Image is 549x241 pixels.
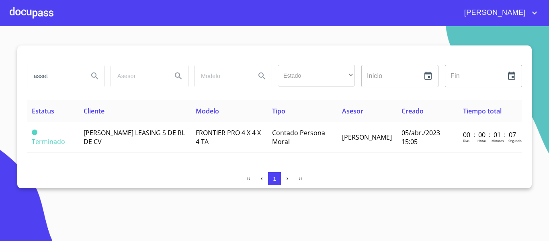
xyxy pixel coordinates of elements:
p: Horas [477,138,486,143]
span: Cliente [84,107,104,115]
span: Estatus [32,107,54,115]
span: [PERSON_NAME] [342,133,392,142]
input: search [111,65,166,87]
input: search [27,65,82,87]
span: Tipo [272,107,285,115]
span: Contado Persona Moral [272,128,325,146]
input: search [195,65,249,87]
p: Minutos [492,138,504,143]
div: ​ [278,65,355,87]
button: account of current user [458,6,539,19]
span: FRONTIER PRO 4 X 4 X 4 TA [196,128,261,146]
p: Dias [463,138,469,143]
span: Terminado [32,137,65,146]
button: 1 [268,172,281,185]
span: 05/abr./2023 15:05 [402,128,440,146]
button: Search [252,66,272,86]
span: [PERSON_NAME] LEASING S DE RL DE CV [84,128,185,146]
span: 1 [273,176,276,182]
button: Search [85,66,104,86]
span: Modelo [196,107,219,115]
button: Search [169,66,188,86]
span: Terminado [32,130,37,135]
span: Creado [402,107,424,115]
p: Segundos [508,138,523,143]
span: Tiempo total [463,107,502,115]
p: 00 : 00 : 01 : 07 [463,130,517,139]
span: [PERSON_NAME] [458,6,530,19]
span: Asesor [342,107,363,115]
